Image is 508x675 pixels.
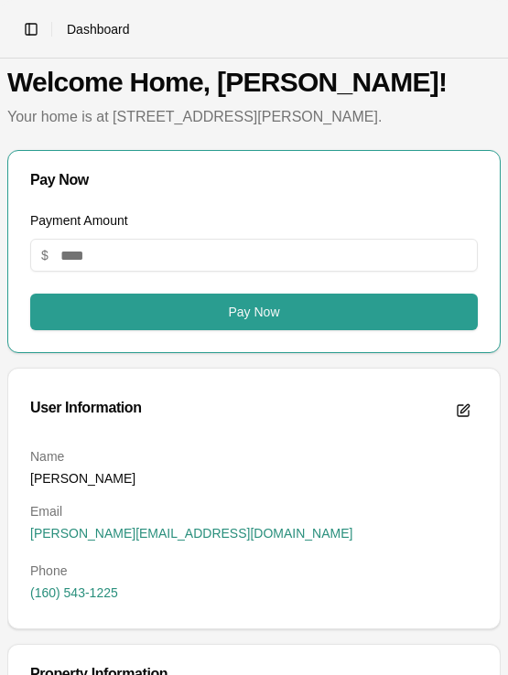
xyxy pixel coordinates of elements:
div: Pay Now [30,173,478,187]
p: Your home is at [STREET_ADDRESS][PERSON_NAME]. [7,106,501,128]
dt: Phone [30,562,478,580]
span: [PERSON_NAME][EMAIL_ADDRESS][DOMAIN_NAME] [30,524,352,542]
nav: breadcrumb [67,20,130,38]
button: Pay Now [30,294,478,330]
dt: Email [30,502,478,520]
h1: Welcome Home, [PERSON_NAME]! [7,66,501,99]
span: Dashboard [67,20,130,38]
dt: Name [30,447,478,466]
label: Payment Amount [30,213,128,228]
span: (160) 543-1225 [30,584,118,602]
span: $ [41,246,49,264]
dd: [PERSON_NAME] [30,469,478,487]
div: User Information [30,401,142,415]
